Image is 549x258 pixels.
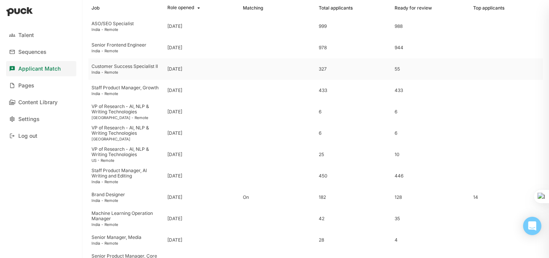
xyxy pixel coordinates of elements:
div: US - Remote [91,158,161,163]
div: India - Remote [91,91,161,96]
div: 55 [395,66,464,72]
div: [DATE] [167,109,182,114]
a: Content Library [6,95,76,110]
div: 42 [319,216,388,221]
div: 433 [319,88,388,93]
div: Brand Designer [91,192,161,197]
div: [DATE] [167,45,182,50]
a: Applicant Match [6,61,76,76]
div: 28 [319,237,388,243]
div: [DATE] [167,66,182,72]
div: 433 [395,88,464,93]
div: Staff Product Manager, Growth [91,85,161,90]
div: VP of Research - AI, NLP & Writing Technologies [91,104,161,115]
div: 6 [319,131,388,136]
div: Talent [18,32,34,39]
div: India - Remote [91,70,161,74]
div: 14 [473,195,478,200]
div: 978 [319,45,388,50]
div: 10 [395,152,464,157]
div: 6 [395,109,464,114]
div: 327 [319,66,388,72]
div: Log out [18,133,37,139]
div: [DATE] [167,237,182,243]
div: Role opened [167,5,194,11]
div: India - Remote [91,179,161,184]
div: Pages [18,82,34,89]
div: 446 [395,173,464,179]
div: Content Library [18,99,58,106]
div: [DATE] [167,88,182,93]
div: 25 [319,152,388,157]
a: Talent [6,27,76,43]
div: 35 [395,216,464,221]
div: India - Remote [91,48,161,53]
div: Total applicants [319,5,353,11]
div: 6 [319,109,388,114]
div: India - Remote [91,241,161,245]
div: 6 [395,131,464,136]
div: Senior Manager, Media [91,235,161,240]
div: Ready for review [395,5,432,11]
div: Senior Frontend Engineer [91,42,161,48]
div: 988 [395,24,464,29]
div: India - Remote [91,198,161,203]
a: Sequences [6,44,76,60]
div: [DATE] [167,195,182,200]
div: [DATE] [167,173,182,179]
div: Settings [18,116,40,123]
div: India - Remote [91,27,161,32]
div: [GEOGRAPHIC_DATA] - Remote [91,115,161,120]
div: Open Intercom Messenger [523,217,541,235]
div: 999 [319,24,388,29]
div: 4 [395,237,464,243]
div: [DATE] [167,216,182,221]
div: ASO/SEO Specialist [91,21,161,26]
div: Top applicants [473,5,504,11]
div: [DATE] [167,24,182,29]
div: VP of Research - AI, NLP & Writing Technologies [91,147,161,158]
div: 944 [395,45,464,50]
div: 450 [319,173,388,179]
div: VP of Research - AI, NLP & Writing Technologies [91,125,161,136]
div: Job [91,5,100,11]
div: [GEOGRAPHIC_DATA] [91,137,161,141]
div: On [243,195,313,200]
div: Applicant Match [18,66,61,72]
a: Settings [6,111,76,127]
div: [DATE] [167,152,182,157]
div: Matching [243,5,263,11]
div: Staff Product Manager, AI Writing and Editing [91,168,161,179]
div: [DATE] [167,131,182,136]
div: India - Remote [91,222,161,227]
div: 128 [395,195,464,200]
a: Pages [6,78,76,93]
div: 182 [319,195,388,200]
div: Sequences [18,49,47,55]
div: Customer Success Specialist II [91,64,161,69]
div: Machine Learning Operation Manager [91,211,161,222]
